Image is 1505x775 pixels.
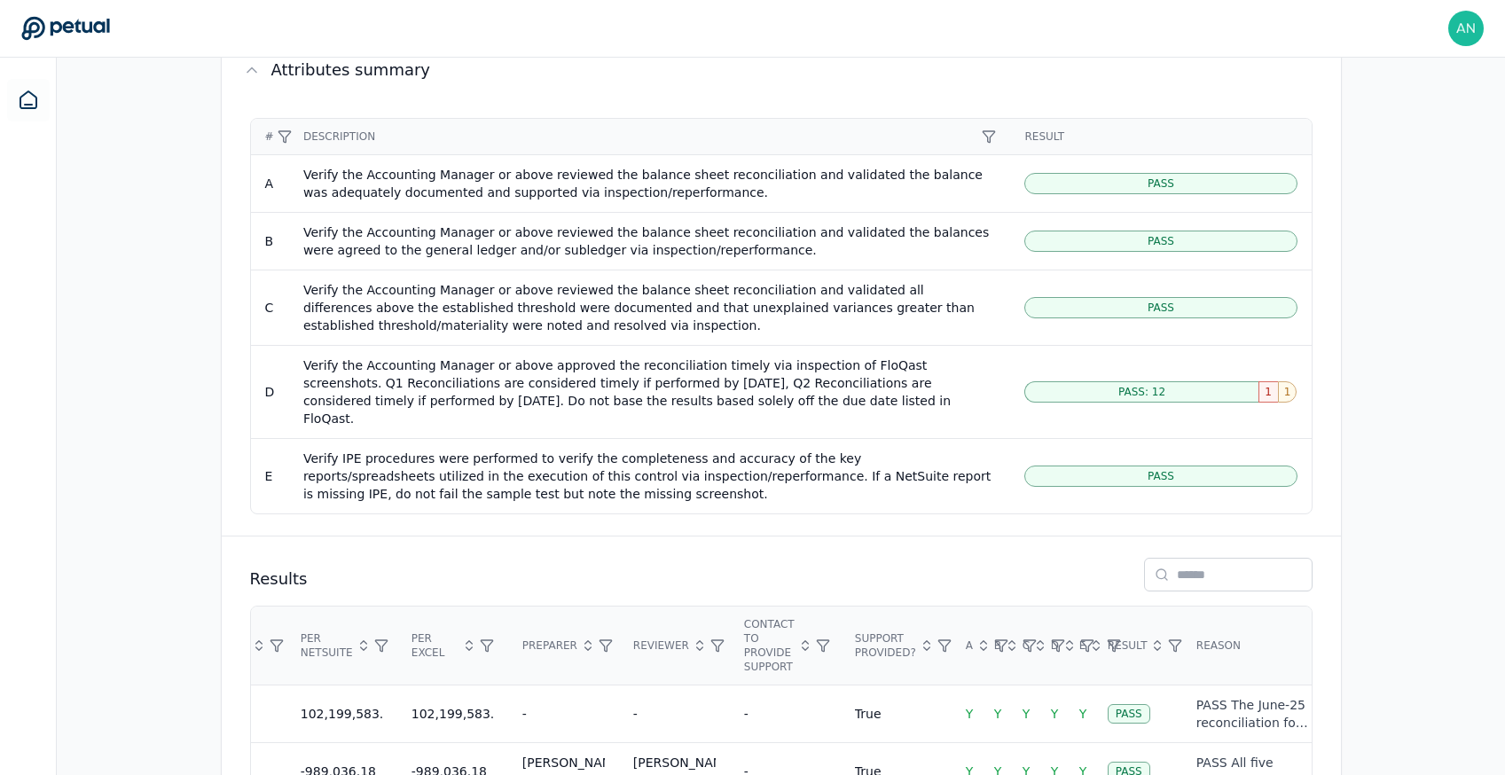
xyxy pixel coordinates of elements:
span: Pass [1148,234,1174,248]
h2: Attributes summary [271,58,431,82]
span: Y [966,707,974,721]
div: Pass [1108,704,1150,724]
span: Y [1051,707,1059,721]
div: Reason [1196,638,1309,653]
td: D [251,346,289,439]
button: Attributes summary [222,43,1341,97]
div: Description [303,129,997,144]
span: Pass [1148,176,1174,191]
div: # [265,129,275,144]
div: Per Excel [412,631,494,660]
div: 102,199,583.70 [412,705,494,723]
div: Preparer [522,638,605,653]
td: C [251,270,289,346]
div: Verify the Accounting Manager or above reviewed the balance sheet reconciliation and validated th... [303,223,997,259]
div: - [744,705,749,723]
span: 1 [1265,385,1272,399]
span: Y [1023,707,1031,721]
div: PASS The June-25 reconciliation for sample #10 (GL 10510 “Investment Cash Equivalents – JPM”) sat... [1196,696,1309,732]
td: E [251,439,289,514]
div: Verify the Accounting Manager or above reviewed the balance sheet reconciliation and validated al... [303,281,997,334]
h2: Results [250,567,308,591]
div: Contact to Provide Support [744,617,827,674]
div: 102,199,583.71 [301,705,383,723]
div: Result [1108,638,1168,653]
div: Support Provided? [855,631,937,660]
div: Reviewer [633,638,716,653]
div: Verify the Accounting Manager or above reviewed the balance sheet reconciliation and validated th... [303,166,997,201]
span: Y [1079,707,1087,721]
div: - [633,705,638,723]
a: Dashboard [7,79,50,121]
span: 1 [1284,385,1291,399]
img: andrew.meyers@reddit.com [1448,11,1484,46]
div: - [522,705,527,723]
span: Y [994,707,1002,721]
span: Pass [1148,301,1174,315]
span: Pass [1148,469,1174,483]
span: Pass: 12 [1118,385,1165,399]
div: True [855,705,882,723]
a: Go to Dashboard [21,16,110,41]
div: Result [1024,129,1297,144]
div: Verify IPE procedures were performed to verify the completeness and accuracy of the key reports/s... [303,450,997,503]
div: Currency [190,638,272,653]
td: B [251,213,289,270]
div: Per NetSuite [301,631,383,660]
td: A [251,155,289,213]
div: Verify the Accounting Manager or above approved the reconciliation timely via inspection of FloQa... [303,356,997,427]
